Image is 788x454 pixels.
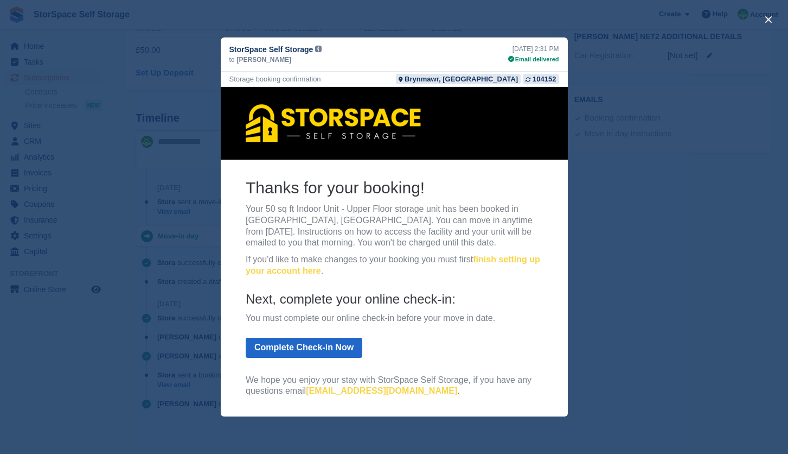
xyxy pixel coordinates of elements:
[25,226,322,237] p: You must complete our online check-in before your move in date.
[25,167,322,190] p: If you'd like to make changes to your booking you must first .
[85,299,236,308] a: [EMAIL_ADDRESS][DOMAIN_NAME]
[25,90,322,111] h2: Thanks for your booking!
[760,11,777,28] button: close
[229,74,321,84] div: Storage booking confirmation
[25,288,322,311] p: We hope you enjoy your stay with StorSpace Self Storage, if you have any questions email .
[315,46,322,52] img: icon-info-grey-7440780725fd019a000dd9b08b2336e03edf1995a4989e88bcd33f0948082b44.svg
[229,55,235,65] span: to
[396,74,521,84] a: Brynmawr, [GEOGRAPHIC_DATA]
[508,44,559,54] div: [DATE] 2:31 PM
[523,74,559,84] a: 104152
[229,44,313,55] span: StorSpace Self Storage
[533,74,556,84] div: 104152
[237,55,292,65] span: [PERSON_NAME]
[25,168,319,188] a: finish setting up your account here
[508,55,559,64] div: Email delivered
[25,251,142,271] a: Complete Check-in Now
[25,117,322,162] p: Your 50 sq ft Indoor Unit - Upper Floor storage unit has been booked in [GEOGRAPHIC_DATA], [GEOGR...
[25,9,209,64] img: StorSpace Self Storage Logo
[25,204,322,220] h4: Next, complete your online check-in:
[405,74,518,84] div: Brynmawr, [GEOGRAPHIC_DATA]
